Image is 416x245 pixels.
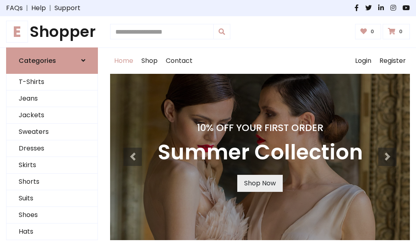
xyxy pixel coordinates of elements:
[6,3,23,13] a: FAQs
[54,3,80,13] a: Support
[23,3,31,13] span: |
[6,124,97,140] a: Sweaters
[237,175,283,192] a: Shop Now
[158,122,363,133] h4: 10% Off Your First Order
[397,28,405,35] span: 0
[6,23,98,41] a: EShopper
[6,47,98,74] a: Categories
[6,157,97,174] a: Skirts
[351,48,375,74] a: Login
[375,48,410,74] a: Register
[383,24,410,39] a: 0
[162,48,197,74] a: Contact
[158,140,363,165] h3: Summer Collection
[31,3,46,13] a: Help
[46,3,54,13] span: |
[6,140,97,157] a: Dresses
[19,57,56,64] h6: Categories
[355,24,381,39] a: 0
[6,207,97,224] a: Shoes
[6,107,97,124] a: Jackets
[137,48,162,74] a: Shop
[6,23,98,41] h1: Shopper
[6,190,97,207] a: Suits
[6,90,97,107] a: Jeans
[368,28,376,35] span: 0
[110,48,137,74] a: Home
[6,224,97,240] a: Hats
[6,21,28,43] span: E
[6,174,97,190] a: Shorts
[6,74,97,90] a: T-Shirts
